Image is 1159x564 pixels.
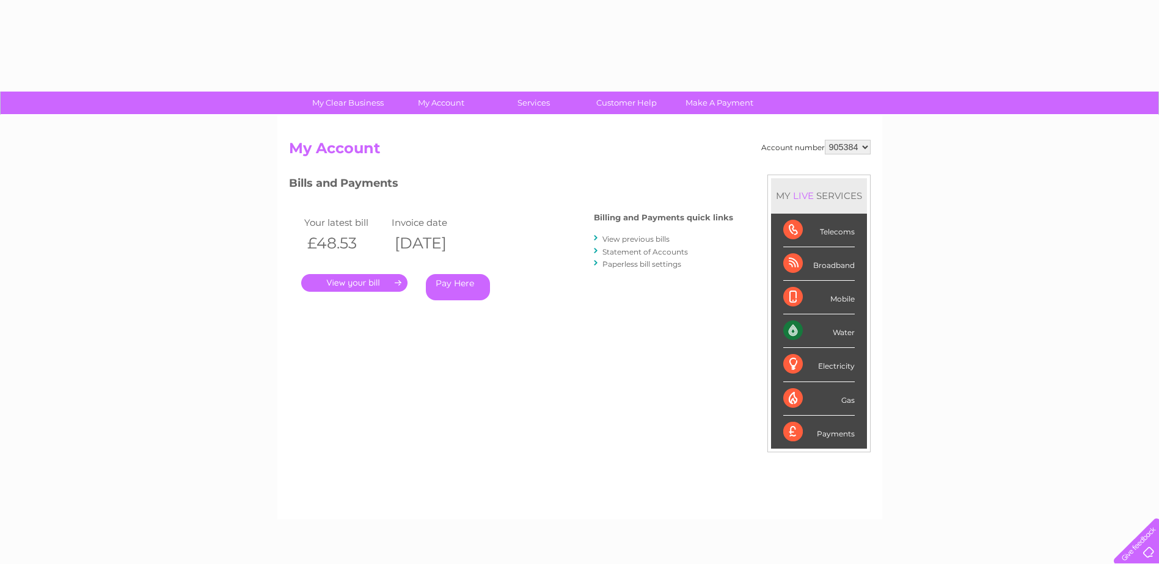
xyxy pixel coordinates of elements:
[390,92,491,114] a: My Account
[389,214,477,231] td: Invoice date
[783,247,855,281] div: Broadband
[602,247,688,256] a: Statement of Accounts
[289,175,733,196] h3: Bills and Payments
[301,231,389,256] th: £48.53
[426,274,490,300] a: Pay Here
[298,92,398,114] a: My Clear Business
[576,92,677,114] a: Customer Help
[602,259,681,269] a: Paperless bill settings
[289,140,871,163] h2: My Account
[602,234,670,244] a: View previous bills
[301,214,389,231] td: Your latest bill
[783,416,855,449] div: Payments
[783,348,855,381] div: Electricity
[791,190,816,201] div: LIVE
[389,231,477,256] th: [DATE]
[483,92,584,114] a: Services
[783,314,855,348] div: Water
[771,178,867,213] div: MY SERVICES
[783,281,855,314] div: Mobile
[783,382,855,416] div: Gas
[761,140,871,154] div: Account number
[301,274,408,292] a: .
[783,214,855,247] div: Telecoms
[669,92,770,114] a: Make A Payment
[594,213,733,222] h4: Billing and Payments quick links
